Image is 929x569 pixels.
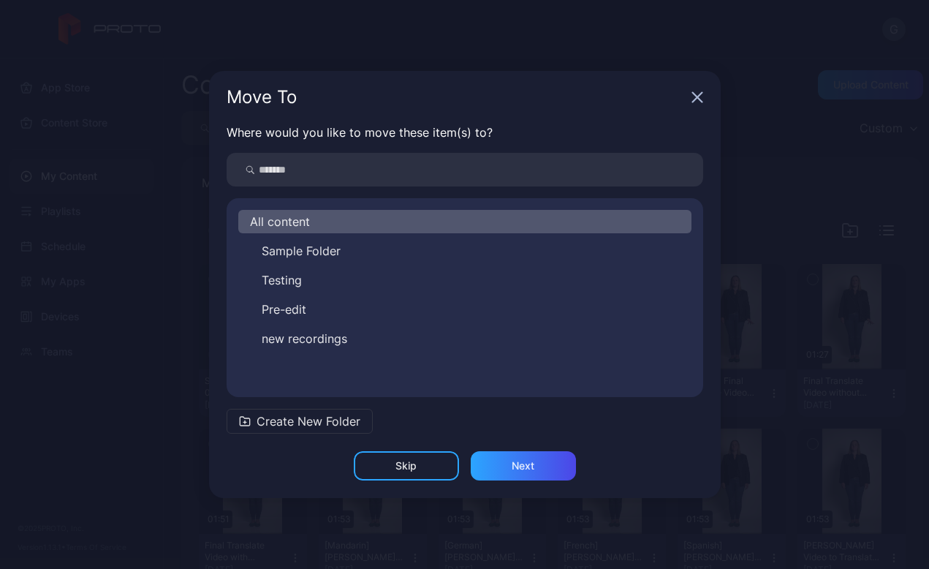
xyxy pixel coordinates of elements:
[262,271,302,289] span: Testing
[262,242,341,260] span: Sample Folder
[227,124,703,141] p: Where would you like to move these item(s) to?
[471,451,576,481] button: Next
[227,88,686,106] div: Move To
[257,412,360,430] span: Create New Folder
[238,298,691,321] button: Pre-edit
[238,239,691,263] button: Sample Folder
[395,460,417,472] div: Skip
[238,268,691,292] button: Testing
[512,460,534,472] div: Next
[250,213,310,230] span: All content
[227,409,373,434] button: Create New Folder
[262,301,306,318] span: Pre-edit
[238,327,691,350] button: new recordings
[354,451,459,481] button: Skip
[262,330,347,347] span: new recordings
